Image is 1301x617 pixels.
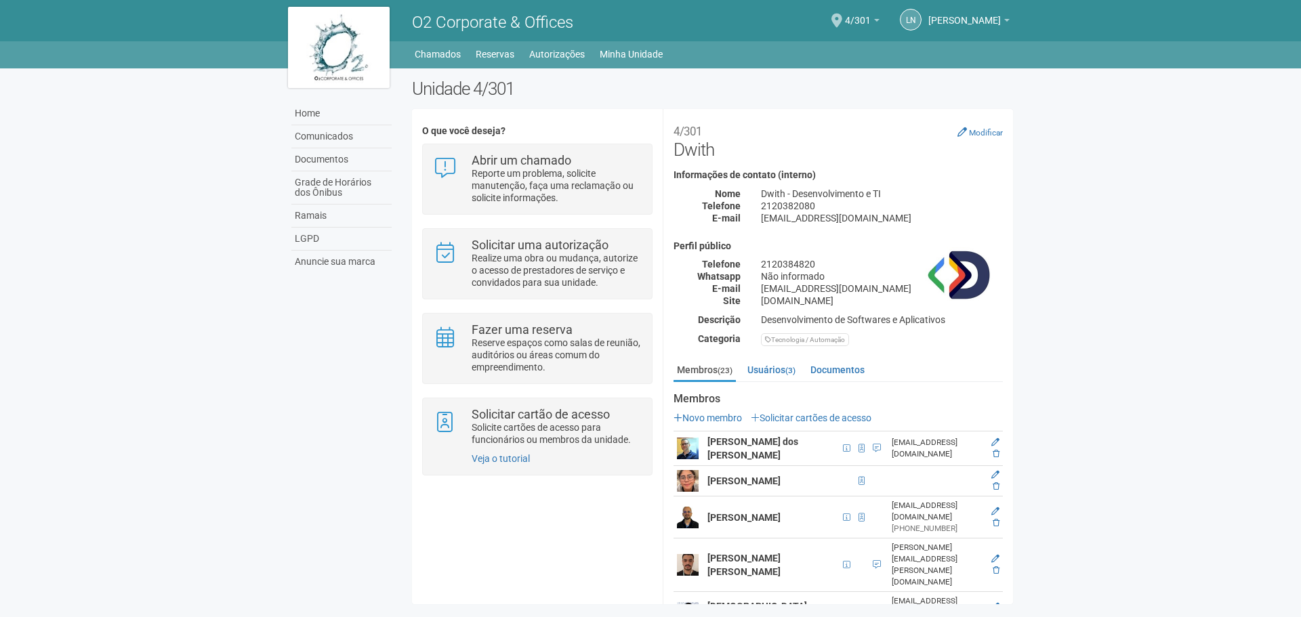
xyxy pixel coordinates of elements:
p: Realize uma obra ou mudança, autorize o acesso de prestadores de serviço e convidados para sua un... [472,252,642,289]
strong: E-mail [712,213,741,224]
a: Editar membro [991,554,999,563]
a: Editar membro [991,602,999,612]
small: (3) [785,366,796,375]
a: LN [900,9,922,30]
span: Cartão de acesso ativo [854,441,869,456]
div: 2120384820 [751,258,1013,270]
a: Veja o tutorial [472,453,530,464]
a: Usuários(3) [744,360,799,380]
span: Diretor [869,441,882,456]
p: Reporte um problema, solicite manutenção, faça uma reclamação ou solicite informações. [472,167,642,204]
strong: [PERSON_NAME] [PERSON_NAME] [707,553,781,577]
a: Home [291,102,392,125]
a: 4/301 [845,17,880,28]
a: Abrir um chamado Reporte um problema, solicite manutenção, faça uma reclamação ou solicite inform... [433,154,641,204]
a: Excluir membro [993,482,999,491]
a: Membros(23) [674,360,736,382]
a: Solicitar cartão de acesso Solicite cartões de acesso para funcionários ou membros da unidade. [433,408,641,446]
a: Comunicados [291,125,392,148]
a: Excluir membro [993,449,999,459]
a: Solicitar cartões de acesso [751,412,871,423]
strong: [PERSON_NAME] [707,512,781,523]
img: user.png [677,438,699,459]
span: 4/301 [845,2,871,26]
div: Desenvolvimento de Softwares e Aplicativos [751,314,1013,326]
h2: Dwith [674,119,1003,160]
strong: Fazer uma reserva [472,322,573,337]
a: Documentos [291,148,392,171]
img: logo.jpg [288,7,390,88]
div: [EMAIL_ADDRESS][DOMAIN_NAME] [751,282,1013,295]
img: user.png [677,470,699,492]
a: Fazer uma reserva Reserve espaços como salas de reunião, auditórios ou áreas comum do empreendime... [433,324,641,373]
img: business.png [925,241,993,309]
span: Leandro Nascimento de Oliveira [928,2,1001,26]
div: Não informado [751,270,1013,282]
strong: Solicitar uma autorização [472,238,608,252]
a: Novo membro [674,412,742,423]
small: (23) [718,366,732,375]
h2: Unidade 4/301 [412,79,1013,99]
div: [EMAIL_ADDRESS][DOMAIN_NAME] [751,212,1013,224]
img: user.png [677,507,699,528]
div: [PHONE_NUMBER] [892,523,983,534]
span: CPF 023.021.217-40 [839,441,854,456]
a: Solicitar uma autorização Realize uma obra ou mudança, autorize o acesso de prestadores de serviç... [433,239,641,289]
strong: Telefone [702,200,741,211]
a: Anuncie sua marca [291,251,392,273]
h4: Informações de contato (interno) [674,170,1003,180]
h4: Perfil público [674,241,1003,251]
a: Modificar [957,127,1003,137]
p: Reserve espaços como salas de reunião, auditórios ou áreas comum do empreendimento. [472,337,642,373]
a: Documentos [807,360,868,380]
strong: Site [723,295,741,306]
strong: Membros [674,393,1003,405]
span: CPF 158.571.227-24 [839,510,854,525]
div: Dwith - Desenvolvimento e TI [751,188,1013,200]
span: Cartão de acesso ativo [854,510,869,525]
div: Tecnologia / Automação [761,333,849,346]
a: Excluir membro [993,518,999,528]
a: Editar membro [991,507,999,516]
div: [PERSON_NAME][EMAIL_ADDRESS][PERSON_NAME][DOMAIN_NAME] [892,542,983,588]
strong: E-mail [712,283,741,294]
strong: Abrir um chamado [472,153,571,167]
span: Programador [869,557,882,572]
strong: Solicitar cartão de acesso [472,407,610,421]
h4: O que você deseja? [422,126,652,136]
div: 2120382080 [751,200,1013,212]
a: Ramais [291,205,392,228]
small: 4/301 [674,125,702,138]
p: Solicite cartões de acesso para funcionários ou membros da unidade. [472,421,642,446]
small: Modificar [969,128,1003,137]
strong: Whatsapp [697,271,741,282]
a: Editar membro [991,470,999,480]
span: CPF 147.072.387-50 [839,557,854,572]
strong: [PERSON_NAME] [707,475,781,486]
strong: Descrição [698,314,741,325]
a: Excluir membro [993,566,999,575]
a: Grade de Horários dos Ônibus [291,171,392,205]
strong: Telefone [702,259,741,270]
a: [PERSON_NAME] [928,17,1010,28]
span: Cartão de acesso ativo [854,473,869,488]
div: [DOMAIN_NAME] [751,295,1013,307]
a: LGPD [291,228,392,251]
img: user.png [677,554,699,576]
strong: Categoria [698,333,741,344]
a: Chamados [415,45,461,64]
strong: Nome [715,188,741,199]
strong: [PERSON_NAME] dos [PERSON_NAME] [707,436,798,461]
a: Editar membro [991,438,999,447]
div: [EMAIL_ADDRESS][DOMAIN_NAME] [892,437,983,460]
div: [EMAIL_ADDRESS][DOMAIN_NAME] [892,500,983,523]
a: Reservas [476,45,514,64]
a: Autorizações [529,45,585,64]
a: Minha Unidade [600,45,663,64]
span: O2 Corporate & Offices [412,13,573,32]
